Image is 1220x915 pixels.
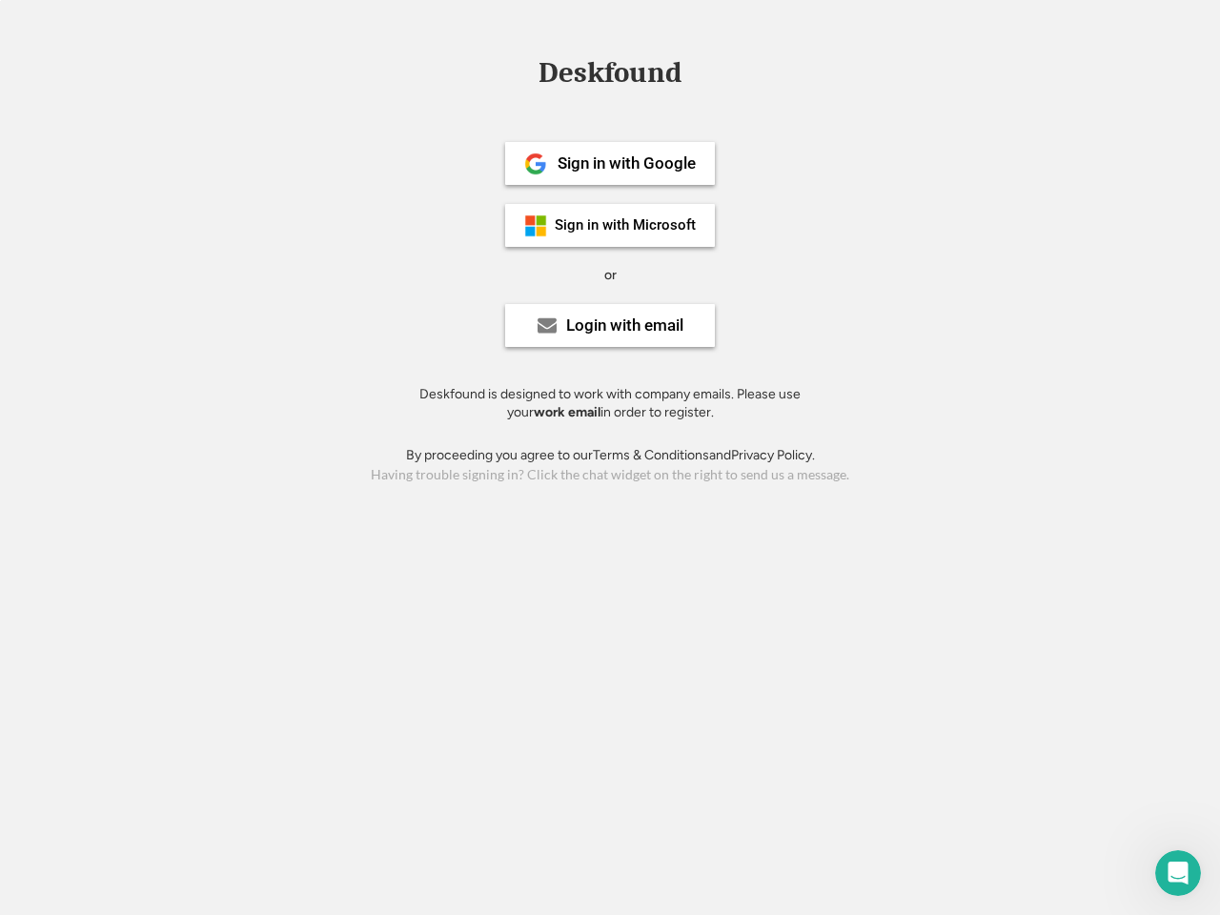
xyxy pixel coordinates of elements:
div: Sign in with Microsoft [555,218,696,233]
div: By proceeding you agree to our and [406,446,815,465]
div: Deskfound [529,58,691,88]
iframe: Intercom live chat [1155,850,1201,896]
a: Privacy Policy. [731,447,815,463]
div: or [604,266,617,285]
div: Login with email [566,317,683,334]
strong: work email [534,404,600,420]
div: Sign in with Google [558,155,696,172]
img: ms-symbollockup_mssymbol_19.png [524,214,547,237]
div: Deskfound is designed to work with company emails. Please use your in order to register. [396,385,824,422]
a: Terms & Conditions [593,447,709,463]
img: 1024px-Google__G__Logo.svg.png [524,152,547,175]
